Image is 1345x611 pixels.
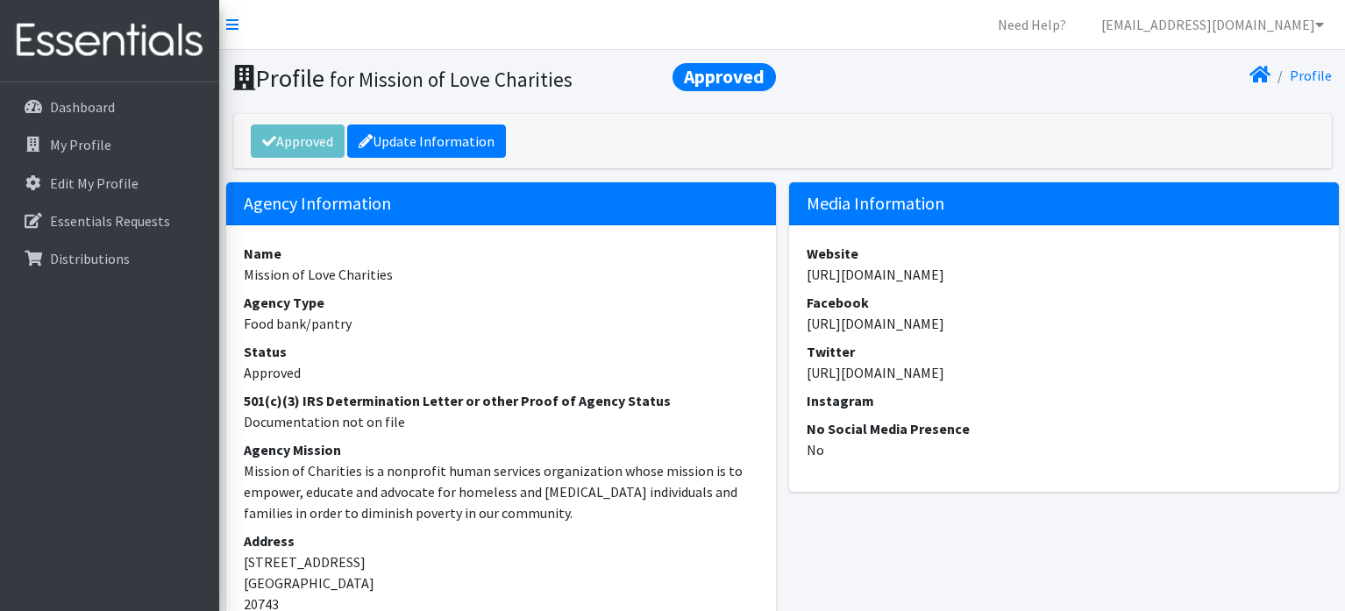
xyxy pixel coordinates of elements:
dt: Name [244,243,758,264]
img: HumanEssentials [7,11,212,70]
dt: Agency Type [244,292,758,313]
dt: Agency Mission [244,439,758,460]
p: Essentials Requests [50,212,170,230]
a: Distributions [7,241,212,276]
dd: [URL][DOMAIN_NAME] [807,313,1321,334]
a: Dashboard [7,89,212,124]
a: [EMAIL_ADDRESS][DOMAIN_NAME] [1087,7,1338,42]
dt: Website [807,243,1321,264]
dt: Instagram [807,390,1321,411]
dd: No [807,439,1321,460]
dt: Twitter [807,341,1321,362]
a: Edit My Profile [7,166,212,201]
dd: Mission of Charities is a nonprofit human services organization whose mission is to empower, educ... [244,460,758,523]
p: Edit My Profile [50,174,139,192]
h1: Profile [233,63,776,94]
a: Need Help? [984,7,1080,42]
dd: [URL][DOMAIN_NAME] [807,264,1321,285]
dt: 501(c)(3) IRS Determination Letter or other Proof of Agency Status [244,390,758,411]
dt: Facebook [807,292,1321,313]
dd: Food bank/pantry [244,313,758,334]
p: My Profile [50,136,111,153]
h5: Media Information [789,182,1339,225]
strong: Address [244,532,295,550]
dd: [URL][DOMAIN_NAME] [807,362,1321,383]
a: Profile [1290,67,1332,84]
small: for Mission of Love Charities [330,67,573,92]
dt: Status [244,341,758,362]
h5: Agency Information [226,182,776,225]
p: Dashboard [50,98,115,116]
a: Essentials Requests [7,203,212,238]
dd: Mission of Love Charities [244,264,758,285]
a: My Profile [7,127,212,162]
p: Distributions [50,250,130,267]
span: Approved [672,63,776,91]
dd: Documentation not on file [244,411,758,432]
dd: Approved [244,362,758,383]
dt: No Social Media Presence [807,418,1321,439]
a: Update Information [347,124,506,158]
